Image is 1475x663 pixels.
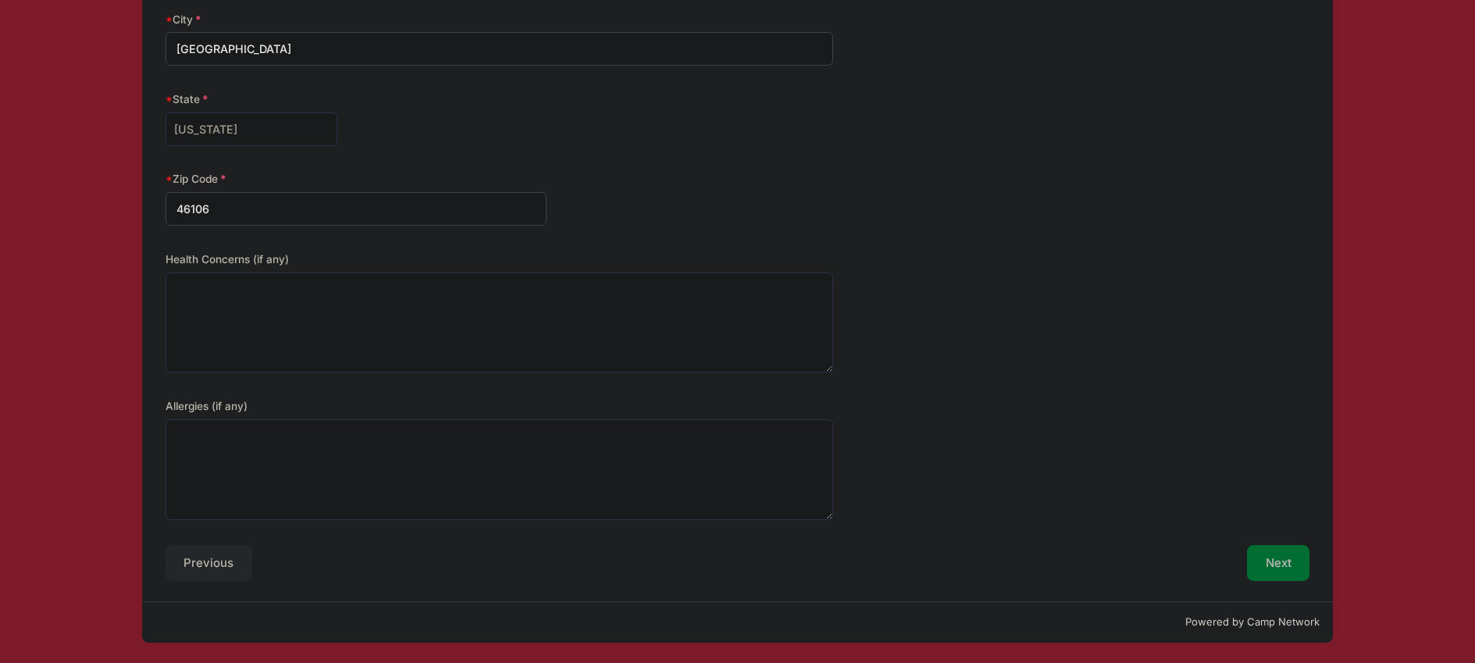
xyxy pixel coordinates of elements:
[166,192,547,226] input: xxxxx
[155,615,1320,630] p: Powered by Camp Network
[166,171,547,187] label: Zip Code
[166,251,547,267] label: Health Concerns (if any)
[166,12,547,27] label: City
[1247,545,1310,581] button: Next
[166,545,253,581] button: Previous
[166,398,547,414] label: Allergies (if any)
[166,91,547,107] label: State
